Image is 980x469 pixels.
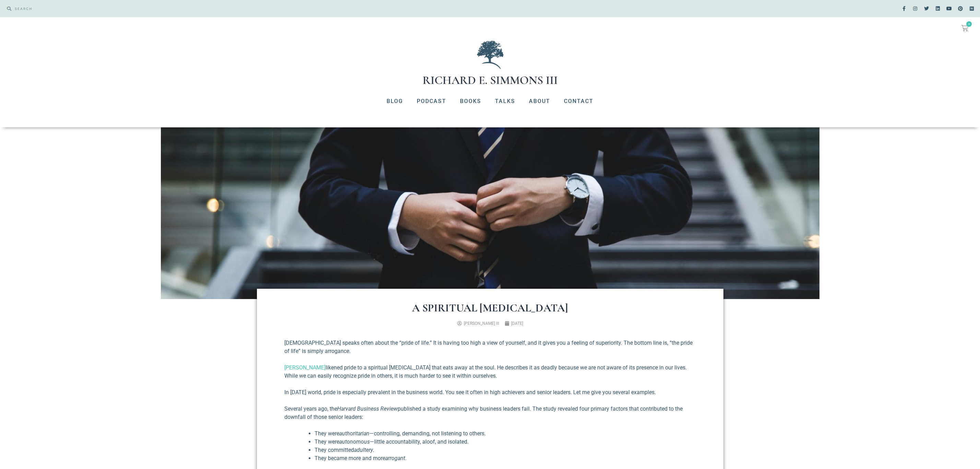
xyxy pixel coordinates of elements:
em: arrogant [385,455,405,461]
li: They committed . [315,446,696,454]
span: 0 [966,21,972,27]
em: autonomous [339,438,370,445]
a: About [522,92,557,110]
p: likened pride to a spiritual [MEDICAL_DATA] that eats away at the soul. He describes it as deadly... [284,364,696,380]
p: [DEMOGRAPHIC_DATA] speaks often about the “pride of life.” It is having too high a view of yourse... [284,339,696,355]
a: Podcast [410,92,453,110]
a: [PERSON_NAME] [284,364,326,371]
li: They were —little accountability, aloof, and isolated. [315,438,696,446]
a: [DATE] [505,320,523,327]
a: Blog [380,92,410,110]
a: 0 [953,21,977,36]
a: Contact [557,92,600,110]
a: Talks [488,92,522,110]
em: adultery [354,447,373,453]
a: Books [453,92,488,110]
li: They were —controlling, demanding, not listening to others. [315,430,696,438]
em: authoritarian [339,430,369,437]
input: SEARCH [11,3,487,14]
span: [PERSON_NAME] III [464,321,499,326]
em: Harvard Business Review [337,405,398,412]
p: Several years ago, the published a study examining why business leaders fail. The study revealed ... [284,405,696,421]
time: [DATE] [511,321,523,326]
img: hunters-race-MYbhN8KaaEc-unsplash [161,127,819,299]
h1: A Spiritual [MEDICAL_DATA] [284,302,696,313]
p: In [DATE] world, pride is especially prevalent in the business world. You see it often in high ac... [284,388,696,397]
li: They became more and more . [315,454,696,462]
